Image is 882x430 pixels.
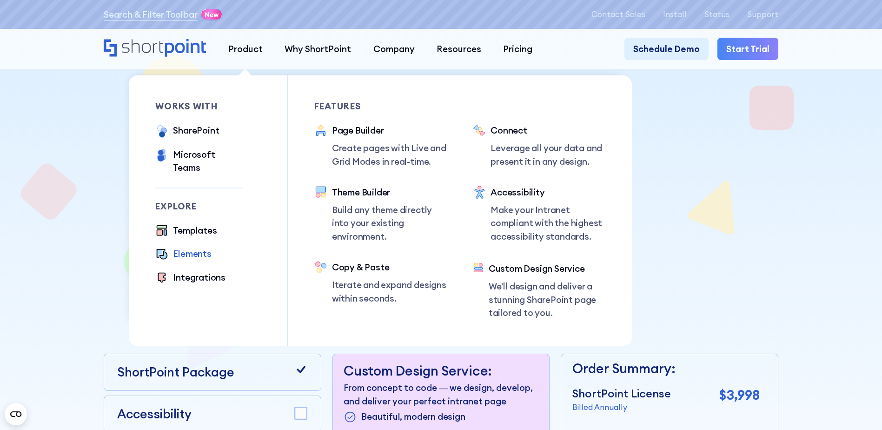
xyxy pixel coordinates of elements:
[715,322,882,430] iframe: Chat Widget
[572,359,760,379] p: Order Summary:
[344,363,538,379] p: Custom Design Service:
[362,38,425,60] a: Company
[173,124,219,137] div: SharePoint
[491,141,605,168] p: Leverage all your data and present it in any design.
[332,261,447,274] div: Copy & Paste
[314,261,447,305] a: Copy & PasteIterate and expand designs within seconds.
[332,124,447,137] div: Page Builder
[717,38,778,60] a: Start Trial
[704,10,729,19] a: Status
[624,38,709,60] a: Schedule Demo
[155,202,243,211] div: Explore
[361,410,465,424] p: Beautiful, modern design
[591,10,645,19] a: Contact Sales
[344,381,538,408] p: From concept to code — we design, develop, and deliver your perfect intranet page
[332,278,447,305] p: Iterate and expand designs within seconds.
[173,247,211,260] div: Elements
[332,186,447,199] div: Theme Builder
[572,402,671,413] p: Billed Annually
[314,124,447,168] a: Page BuilderCreate pages with Live and Grid Modes in real-time.
[117,405,192,423] p: Accessibility
[173,224,217,237] div: Templates
[155,247,211,262] a: Elements
[314,102,447,111] div: Features
[437,42,481,55] div: Resources
[285,42,351,55] div: Why ShortPoint
[155,148,243,175] a: Microsoft Teams
[155,224,217,238] a: Templates
[155,102,243,111] div: works with
[491,186,605,199] div: Accessibility
[473,262,605,319] a: Custom Design ServiceWe’ll design and deliver a stunning SharePoint page tailored to you.
[572,385,671,402] p: ShortPoint License
[155,271,225,285] a: Integrations
[332,141,447,168] p: Create pages with Live and Grid Modes in real-time.
[473,186,605,244] a: AccessibilityMake your Intranet compliant with the highest accessibility standards.
[473,124,605,168] a: ConnectLeverage all your data and present it in any design.
[492,38,544,60] a: Pricing
[373,42,415,55] div: Company
[274,38,362,60] a: Why ShortPoint
[747,10,778,19] a: Support
[5,403,27,425] button: Open CMP widget
[155,124,219,139] a: SharePoint
[104,39,206,58] a: Home
[117,363,234,382] p: ShortPoint Package
[228,42,263,55] div: Product
[425,38,492,60] a: Resources
[332,203,447,243] p: Build any theme directly into your existing environment.
[104,8,198,21] a: Search & Filter Toolbar
[217,38,273,60] a: Product
[491,124,605,137] div: Connect
[173,271,225,284] div: Integrations
[314,186,447,243] a: Theme BuilderBuild any theme directly into your existing environment.
[489,280,605,319] p: We’ll design and deliver a stunning SharePoint page tailored to you.
[503,42,532,55] div: Pricing
[173,148,243,175] div: Microsoft Teams
[489,262,605,275] div: Custom Design Service
[663,10,687,19] a: Install
[491,203,605,243] p: Make your Intranet compliant with the highest accessibility standards.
